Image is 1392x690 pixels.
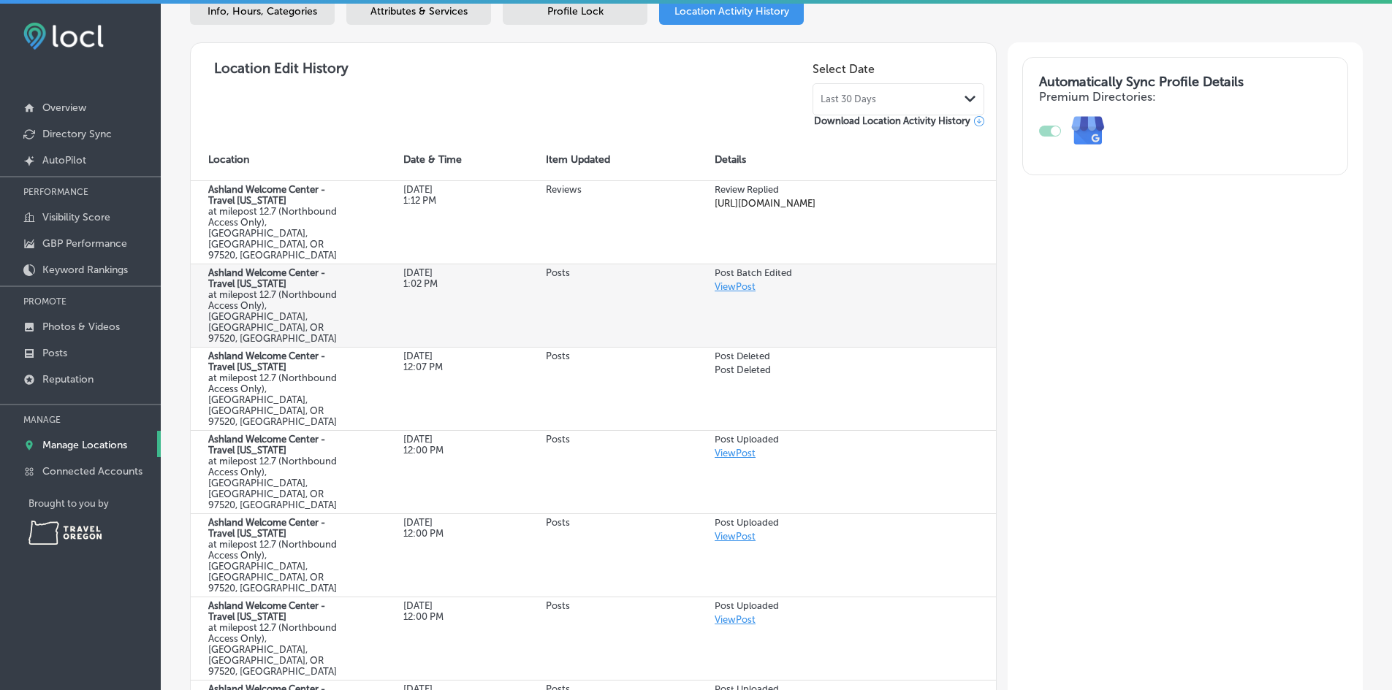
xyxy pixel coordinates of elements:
[403,517,497,528] p: Aug 29, 2025
[23,23,104,50] img: fda3e92497d09a02dc62c9cd864e3231.png
[814,115,970,126] span: Download Location Activity History
[1039,90,1331,104] h4: Premium Directories:
[42,101,86,114] p: Overview
[546,517,663,528] p: Posts
[715,364,771,375] p: Post Deleted
[208,184,327,206] strong: Ashland Welcome Center - Travel [US_STATE]
[208,517,349,539] p: Ashland Welcome Center - Travel Oregon
[42,211,110,223] p: Visibility Score
[528,139,697,180] th: Item Updated
[208,456,349,510] p: at milepost 12.7 (Northbound Access Only), Latitude: 42.1678, Longitude: -122.6527, Ashland, OR 9...
[403,611,497,622] p: 12:00 PM
[715,184,948,195] h5: Review Replied
[208,434,349,456] p: Ashland Welcome Center - Travel Oregon
[403,600,497,611] p: Aug 29, 2025
[715,281,756,292] a: ViewPost
[813,62,875,76] label: Select Date
[42,347,67,359] p: Posts
[42,154,86,166] p: AutoPilot
[208,350,327,372] strong: Ashland Welcome Center - Travel [US_STATE]
[208,600,327,622] strong: Ashland Welcome Center - Travel [US_STATE]
[208,517,327,539] strong: Ashland Welcome Center - Travel [US_STATE]
[403,195,497,206] p: 1:12 PM
[546,434,663,445] p: Posts
[697,139,996,180] th: Details
[403,528,497,539] p: 12:00 PM
[403,434,497,445] p: Aug 29, 2025
[715,614,756,625] a: ViewPost
[546,184,663,195] p: Reviews
[208,206,349,261] p: at milepost 12.7 (Northbound Access Only), Latitude: 42.1678, Longitude: -122.6527, Ashland, OR 9...
[715,267,948,278] h5: Post Batch Edited
[715,434,948,445] h5: Post Uploaded
[715,448,756,459] a: ViewPost
[403,267,497,278] p: Sep 02, 2025
[1061,104,1116,158] img: e7ababfa220611ac49bdb491a11684a6.png
[821,93,876,105] span: Last 30 Days
[715,350,948,361] h5: Post Deleted
[546,600,663,611] p: Posts
[403,361,497,372] p: 12:07 PM
[42,465,142,478] p: Connected Accounts
[42,321,120,333] p: Photos & Videos
[42,264,128,276] p: Keyword Rankings
[208,434,327,456] strong: Ashland Welcome Center - Travel [US_STATE]
[208,350,349,372] p: Ashland Welcome Center - Travel Oregon
[208,539,349,594] p: at milepost 12.7 (Northbound Access Only), Latitude: 42.1678, Longitude: -122.6527, Ashland, OR 9...
[715,517,948,528] h5: Post Uploaded
[715,531,756,542] a: ViewPost
[42,128,112,140] p: Directory Sync
[547,5,604,18] span: Profile Lock
[208,372,349,427] p: at milepost 12.7 (Northbound Access Only), Latitude: 42.1678, Longitude: -122.6527, Ashland, OR 9...
[546,267,663,278] p: Posts
[208,267,327,289] strong: Ashland Welcome Center - Travel [US_STATE]
[208,5,317,18] span: Info, Hours, Categories
[715,600,948,611] h5: Post Uploaded
[715,198,815,209] div: [URL][DOMAIN_NAME]
[28,521,102,545] img: Travel Oregon
[208,184,349,206] p: Ashland Welcome Center - Travel Oregon
[28,498,161,509] p: Brought to you by
[403,350,497,361] p: Sep 02, 2025
[386,139,528,180] th: Date & Time
[208,289,349,344] p: at milepost 12.7 (Northbound Access Only), Latitude: 42.1678, Longitude: -122.6527, Ashland, OR 9...
[208,267,349,289] p: Ashland Welcome Center - Travel Oregon
[403,445,497,456] p: 12:00 PM
[674,5,789,18] span: Location Activity History
[1039,74,1331,90] h3: Automatically Sync Profile Details
[403,184,497,195] p: Sep 02, 2025
[42,439,127,451] p: Manage Locations
[208,600,349,622] p: Ashland Welcome Center - Travel Oregon
[191,139,386,180] th: Location
[370,5,468,18] span: Attributes & Services
[403,278,497,289] p: 1:02 PM
[546,350,663,361] p: Posts
[42,237,127,250] p: GBP Performance
[208,622,349,677] p: at milepost 12.7 (Northbound Access Only), Latitude: 42.1678, Longitude: -122.6527, Ashland, OR 9...
[202,60,349,77] h3: Location Edit History
[42,373,94,386] p: Reputation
